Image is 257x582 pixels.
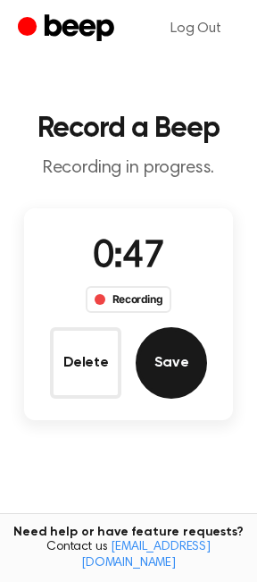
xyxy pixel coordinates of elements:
[14,157,243,180] p: Recording in progress.
[86,286,172,313] div: Recording
[50,327,121,399] button: Delete Audio Record
[93,239,164,276] span: 0:47
[14,114,243,143] h1: Record a Beep
[136,327,207,399] button: Save Audio Record
[81,541,211,569] a: [EMAIL_ADDRESS][DOMAIN_NAME]
[11,540,246,571] span: Contact us
[153,7,239,50] a: Log Out
[18,12,119,46] a: Beep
